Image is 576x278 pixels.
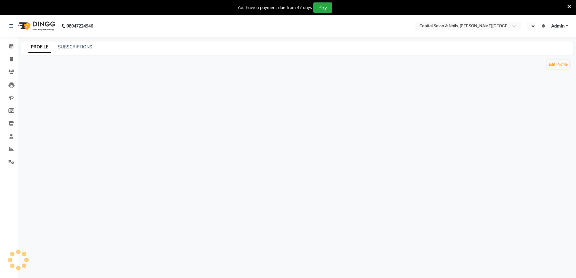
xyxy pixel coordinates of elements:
[313,2,332,13] button: Pay
[28,42,51,53] a: PROFILE
[237,5,312,11] div: You have a payment due from 47 days
[58,44,92,50] a: SUBSCRIPTIONS
[547,60,569,69] button: Edit Profile
[551,23,565,29] span: Admin
[15,18,57,34] img: logo
[67,18,93,34] b: 08047224946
